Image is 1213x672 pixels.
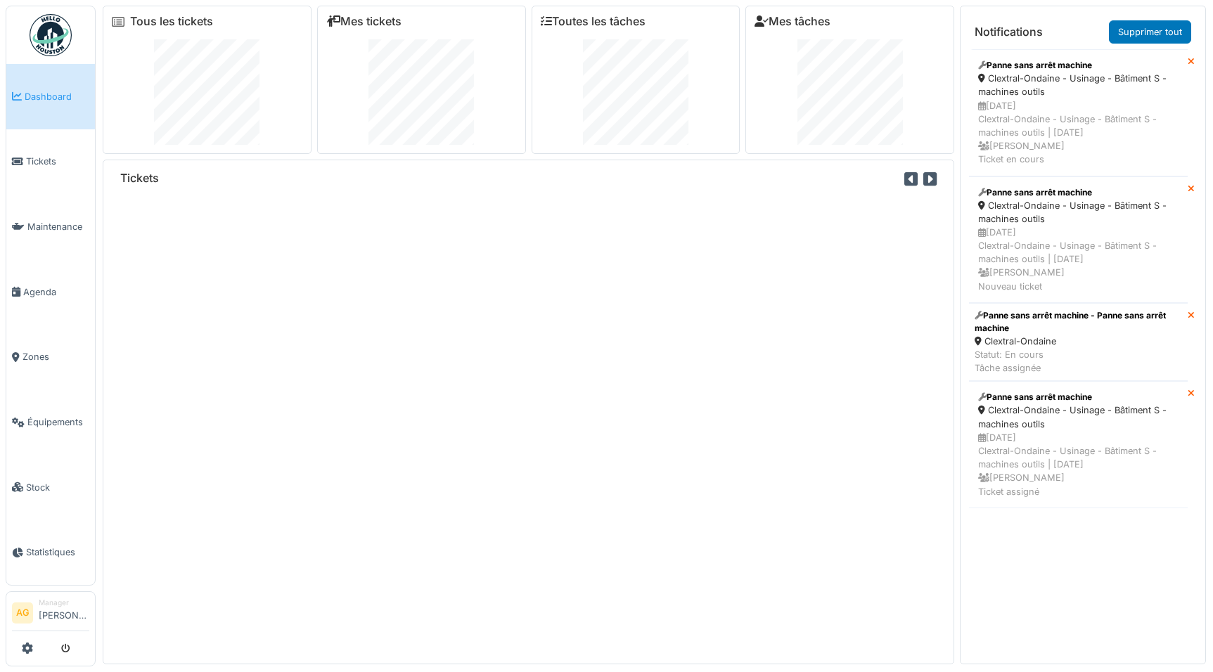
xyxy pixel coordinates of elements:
div: Manager [39,597,89,608]
div: Panne sans arrêt machine [978,391,1179,403]
div: Clextral-Ondaine - Usinage - Bâtiment S - machines outils [978,403,1179,430]
a: Maintenance [6,194,95,259]
span: Dashboard [25,90,89,103]
a: Statistiques [6,520,95,586]
img: Badge_color-CXgf-gQk.svg [30,14,72,56]
a: Toutes les tâches [541,15,646,28]
a: Supprimer tout [1109,20,1191,44]
a: AG Manager[PERSON_NAME] [12,597,89,631]
a: Stock [6,455,95,520]
a: Mes tickets [326,15,402,28]
div: Clextral-Ondaine - Usinage - Bâtiment S - machines outils [978,199,1179,226]
span: Zones [23,350,89,363]
a: Équipements [6,389,95,455]
a: Dashboard [6,64,95,129]
h6: Notifications [975,25,1043,39]
span: Statistiques [26,545,89,559]
div: [DATE] Clextral-Ondaine - Usinage - Bâtiment S - machines outils | [DATE] [PERSON_NAME] Nouveau t... [978,226,1179,293]
a: Panne sans arrêt machine - Panne sans arrêt machine Clextral-Ondaine Statut: En coursTâche assignée [969,303,1188,382]
div: [DATE] Clextral-Ondaine - Usinage - Bâtiment S - machines outils | [DATE] [PERSON_NAME] Ticket as... [978,431,1179,498]
li: [PERSON_NAME] [39,597,89,628]
div: Panne sans arrêt machine [978,186,1179,199]
div: [DATE] Clextral-Ondaine - Usinage - Bâtiment S - machines outils | [DATE] [PERSON_NAME] Ticket en... [978,99,1179,167]
a: Tickets [6,129,95,195]
a: Panne sans arrêt machine Clextral-Ondaine - Usinage - Bâtiment S - machines outils [DATE]Clextral... [969,381,1188,508]
span: Maintenance [27,220,89,233]
span: Tickets [26,155,89,168]
a: Panne sans arrêt machine Clextral-Ondaine - Usinage - Bâtiment S - machines outils [DATE]Clextral... [969,176,1188,303]
div: Statut: En cours Tâche assignée [975,348,1182,375]
a: Tous les tickets [130,15,213,28]
div: Panne sans arrêt machine [978,59,1179,72]
span: Agenda [23,285,89,299]
span: Équipements [27,415,89,429]
a: Mes tâches [755,15,830,28]
span: Stock [26,481,89,494]
li: AG [12,602,33,623]
div: Clextral-Ondaine - Usinage - Bâtiment S - machines outils [978,72,1179,98]
div: Clextral-Ondaine [975,335,1182,348]
a: Zones [6,325,95,390]
a: Panne sans arrêt machine Clextral-Ondaine - Usinage - Bâtiment S - machines outils [DATE]Clextral... [969,49,1188,176]
h6: Tickets [120,172,159,185]
div: Panne sans arrêt machine - Panne sans arrêt machine [975,309,1182,335]
a: Agenda [6,259,95,325]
